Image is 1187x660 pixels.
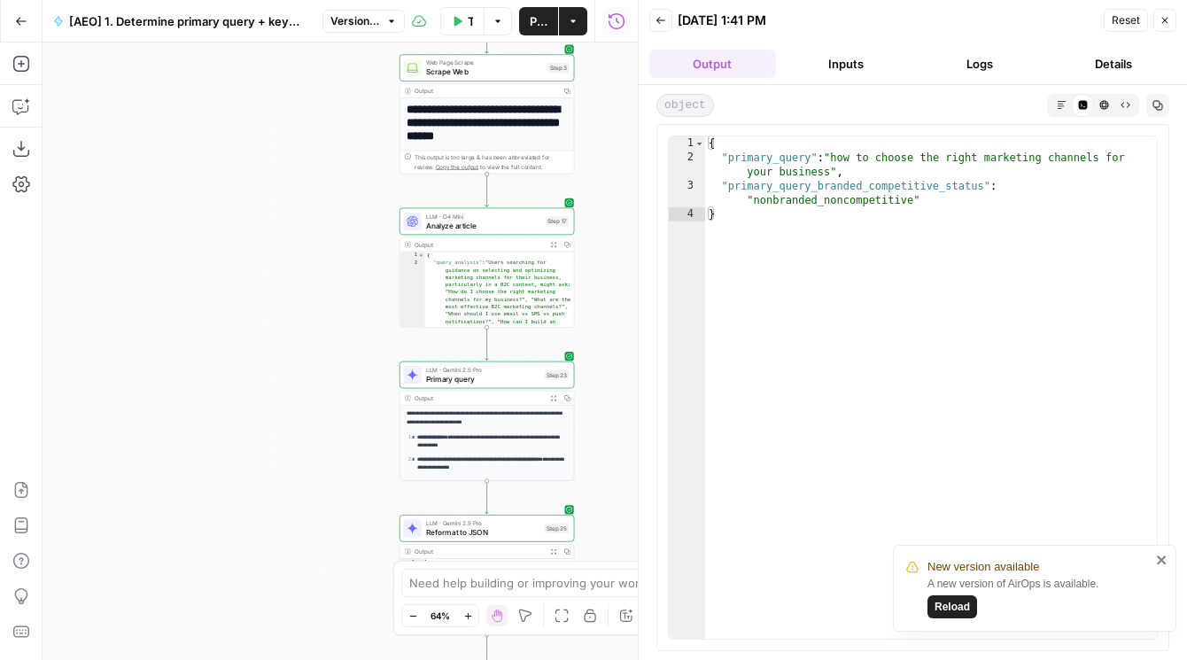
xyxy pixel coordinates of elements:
[545,369,570,379] div: Step 23
[485,328,489,361] g: Edge from step_17 to step_23
[322,10,405,33] button: Version 18
[415,240,543,249] div: Output
[485,20,489,53] g: Edge from start to step_3
[519,7,558,35] button: Publish
[935,599,970,615] span: Reload
[649,50,776,78] button: Output
[545,524,570,533] div: Step 25
[440,7,484,35] button: Test Workflow
[418,252,424,259] span: Toggle code folding, rows 1 through 20
[669,136,705,151] div: 1
[69,12,308,30] span: [AEO] 1. Determine primary query + keyword
[1156,553,1168,567] button: close
[426,212,541,221] span: LLM · O4 Mini
[468,12,473,30] span: Test Workflow
[546,216,570,226] div: Step 17
[330,13,381,29] span: Version 18
[415,87,556,96] div: Output
[927,595,977,618] button: Reload
[1104,9,1148,32] button: Reset
[426,519,540,528] span: LLM · Gemini 2.5 Pro
[43,7,319,35] button: [AEO] 1. Determine primary query + keyword
[426,58,543,67] span: Web Page Scrape
[426,373,540,384] span: Primary query
[669,179,705,207] div: 3
[547,63,569,73] div: Step 3
[400,208,574,328] div: LLM · O4 MiniAnalyze articleStep 17Output{ "query_analysis":"Users searching for guidance on sele...
[656,94,714,117] span: object
[485,174,489,206] g: Edge from step_3 to step_17
[415,547,543,555] div: Output
[400,260,425,414] div: 2
[1112,12,1140,28] span: Reset
[436,163,478,170] span: Copy the output
[917,50,1043,78] button: Logs
[426,220,541,231] span: Analyze article
[694,136,704,151] span: Toggle code folding, rows 1 through 4
[1050,50,1176,78] button: Details
[415,393,543,402] div: Output
[669,151,705,179] div: 2
[400,515,574,634] div: LLM · Gemini 2.5 ProReformat to JSONStep 25Output{ "primary_query":"how to choose the right marke...
[669,207,705,221] div: 4
[485,481,489,514] g: Edge from step_23 to step_25
[426,526,540,538] span: Reformat to JSON
[431,609,450,623] span: 64%
[783,50,910,78] button: Inputs
[927,558,1039,576] span: New version available
[426,66,543,78] span: Scrape Web
[400,252,425,259] div: 1
[415,153,570,171] div: This output is too large & has been abbreviated for review. to view the full content.
[426,365,540,374] span: LLM · Gemini 2.5 Pro
[927,576,1151,618] div: A new version of AirOps is available.
[530,12,547,30] span: Publish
